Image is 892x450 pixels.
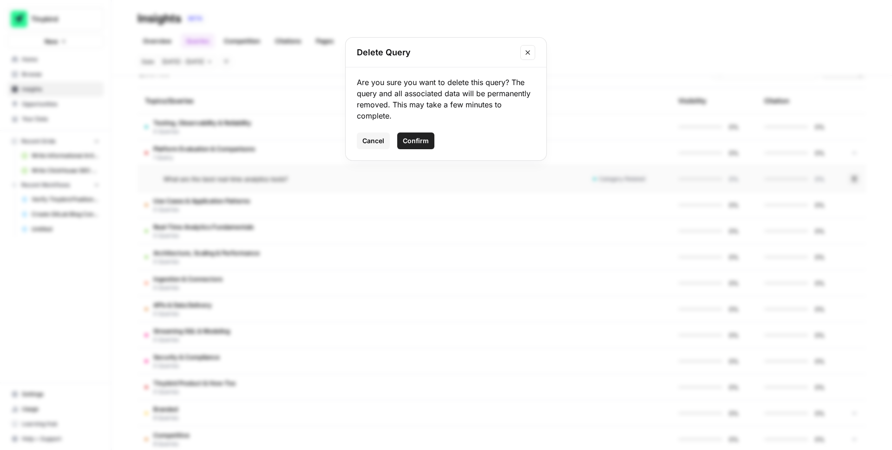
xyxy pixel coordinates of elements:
button: Confirm [397,132,434,149]
button: Cancel [357,132,390,149]
span: Cancel [362,136,384,146]
button: Close modal [520,45,535,60]
div: Are you sure you want to delete this query? The query and all associated data will be permanently... [357,77,535,121]
span: Confirm [403,136,429,146]
h2: Delete Query [357,46,515,59]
